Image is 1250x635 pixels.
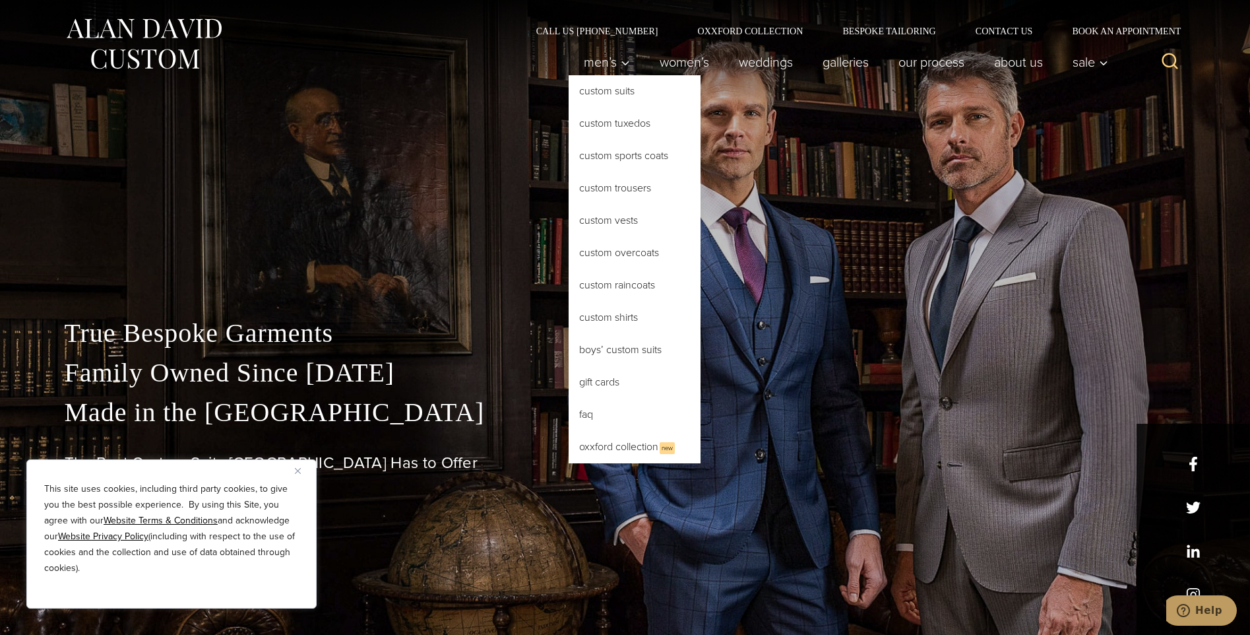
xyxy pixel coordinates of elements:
[104,514,218,527] a: Website Terms & Conditions
[1166,595,1237,628] iframe: Opens a widget where you can chat to one of our agents
[569,334,701,366] a: Boys’ Custom Suits
[44,481,299,576] p: This site uses cookies, including third party cookies, to give you the best possible experience. ...
[569,75,701,107] a: Custom Suits
[807,49,883,75] a: Galleries
[65,314,1186,432] p: True Bespoke Garments Family Owned Since [DATE] Made in the [GEOGRAPHIC_DATA]
[644,49,724,75] a: Women’s
[1154,46,1186,78] button: View Search Form
[724,49,807,75] a: weddings
[569,366,701,398] a: Gift Cards
[660,442,675,454] span: New
[569,172,701,204] a: Custom Trousers
[569,399,701,430] a: FAQ
[569,49,1115,75] nav: Primary Navigation
[979,49,1057,75] a: About Us
[569,49,644,75] button: Child menu of Men’s
[295,463,311,479] button: Close
[1052,26,1185,36] a: Book an Appointment
[569,108,701,139] a: Custom Tuxedos
[516,26,1186,36] nav: Secondary Navigation
[295,468,301,474] img: Close
[823,26,955,36] a: Bespoke Tailoring
[569,302,701,333] a: Custom Shirts
[58,529,148,543] a: Website Privacy Policy
[65,15,223,73] img: Alan David Custom
[569,140,701,172] a: Custom Sports Coats
[516,26,678,36] a: Call Us [PHONE_NUMBER]
[1057,49,1115,75] button: Sale sub menu toggle
[677,26,823,36] a: Oxxford Collection
[65,453,1186,473] h1: The Best Custom Suits [GEOGRAPHIC_DATA] Has to Offer
[569,269,701,301] a: Custom Raincoats
[569,205,701,236] a: Custom Vests
[883,49,979,75] a: Our Process
[956,26,1053,36] a: Contact Us
[569,431,701,463] a: Oxxford CollectionNew
[569,237,701,269] a: Custom Overcoats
